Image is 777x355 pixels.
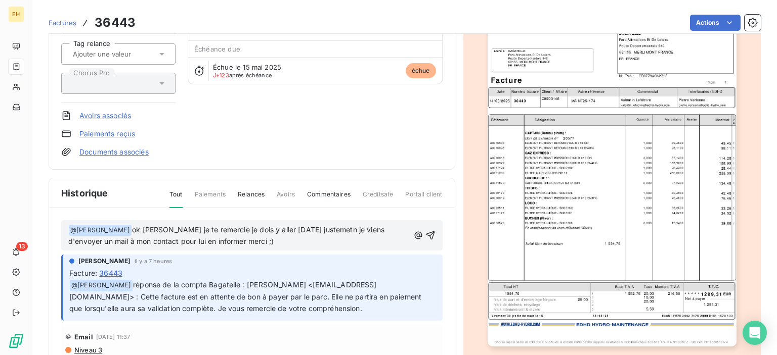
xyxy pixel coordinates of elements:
[194,45,240,53] span: Échéance due
[277,190,295,207] span: Avoirs
[690,15,741,31] button: Actions
[69,225,132,236] span: @ [PERSON_NAME]
[73,346,102,354] span: Niveau 3
[213,72,272,78] span: après échéance
[8,333,24,349] img: Logo LeanPay
[238,190,265,207] span: Relances
[61,186,108,200] span: Historique
[69,268,97,278] span: Facture :
[405,190,442,207] span: Portail client
[96,334,131,340] span: [DATE] 11:37
[74,333,93,341] span: Email
[135,258,172,264] span: il y a 7 heures
[49,19,76,27] span: Factures
[69,280,423,313] span: réponse de la compta Bagatelle : [PERSON_NAME] <[EMAIL_ADDRESS][DOMAIN_NAME]> : Cette facture est...
[79,147,149,157] a: Documents associés
[16,242,28,251] span: 13
[78,257,131,266] span: [PERSON_NAME]
[79,111,131,121] a: Avoirs associés
[79,129,135,139] a: Paiements reçus
[169,190,183,208] span: Tout
[72,49,174,59] input: Ajouter une valeur
[99,268,122,278] span: 36443
[213,72,229,79] span: J+123
[49,18,76,28] a: Factures
[95,14,136,32] h3: 36443
[195,190,226,207] span: Paiements
[68,225,386,246] span: ok [PERSON_NAME] je te remercie je dois y aller [DATE] justemetn je viens d'envoyer un mail à mon...
[70,280,133,291] span: @ [PERSON_NAME]
[307,190,351,207] span: Commentaires
[8,6,24,22] div: EH
[363,190,394,207] span: Creditsafe
[213,63,281,71] span: Échue le 15 mai 2025
[743,321,767,345] div: Open Intercom Messenger
[406,63,436,78] span: échue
